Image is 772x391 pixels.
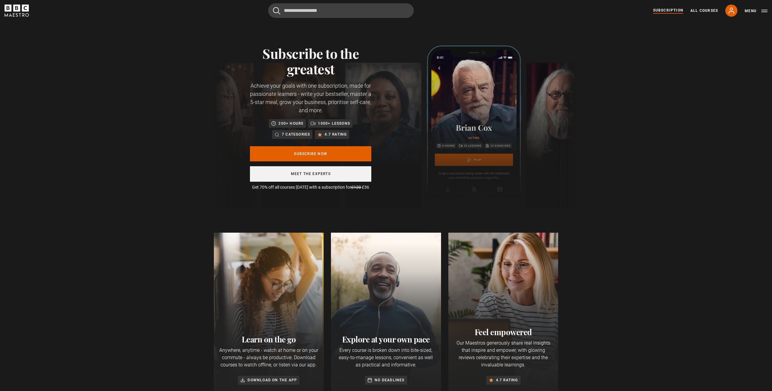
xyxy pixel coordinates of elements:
[375,377,404,383] p: No deadlines
[351,185,361,190] span: £120
[248,377,297,383] p: Download on the app
[273,7,280,15] button: Submit the search query
[278,120,303,126] p: 200+ hours
[219,347,319,369] p: Anywhere, anytime - watch at home or on your commute - always be productive. Download courses to ...
[250,184,371,190] p: Get 70% off all courses [DATE] with a subscription for
[745,8,767,14] button: Toggle navigation
[268,3,414,18] input: Search
[453,327,554,337] h2: Feel empowered
[690,8,718,13] a: All Courses
[336,335,436,344] h2: Explore at your own pace
[282,131,310,137] p: 7 categories
[250,166,371,182] a: Meet the experts
[219,335,319,344] h2: Learn on the go
[362,185,369,190] span: £36
[653,8,683,14] a: Subscription
[496,377,518,383] p: 4.7 rating
[453,339,554,369] p: Our Maestros generously share real insights that inspire and empower, with glowing reviews celebr...
[5,5,29,17] svg: BBC Maestro
[318,120,350,126] p: 1000+ lessons
[250,46,371,77] h1: Subscribe to the greatest
[336,347,436,369] p: Every course is broken down into bite-sized, easy-to-manage lessons, convenient as well as practi...
[250,82,371,114] p: Achieve your goals with one subscription, made for passionate learners - write your bestseller, m...
[250,146,371,161] a: Subscribe Now
[325,131,347,137] p: 4.7 rating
